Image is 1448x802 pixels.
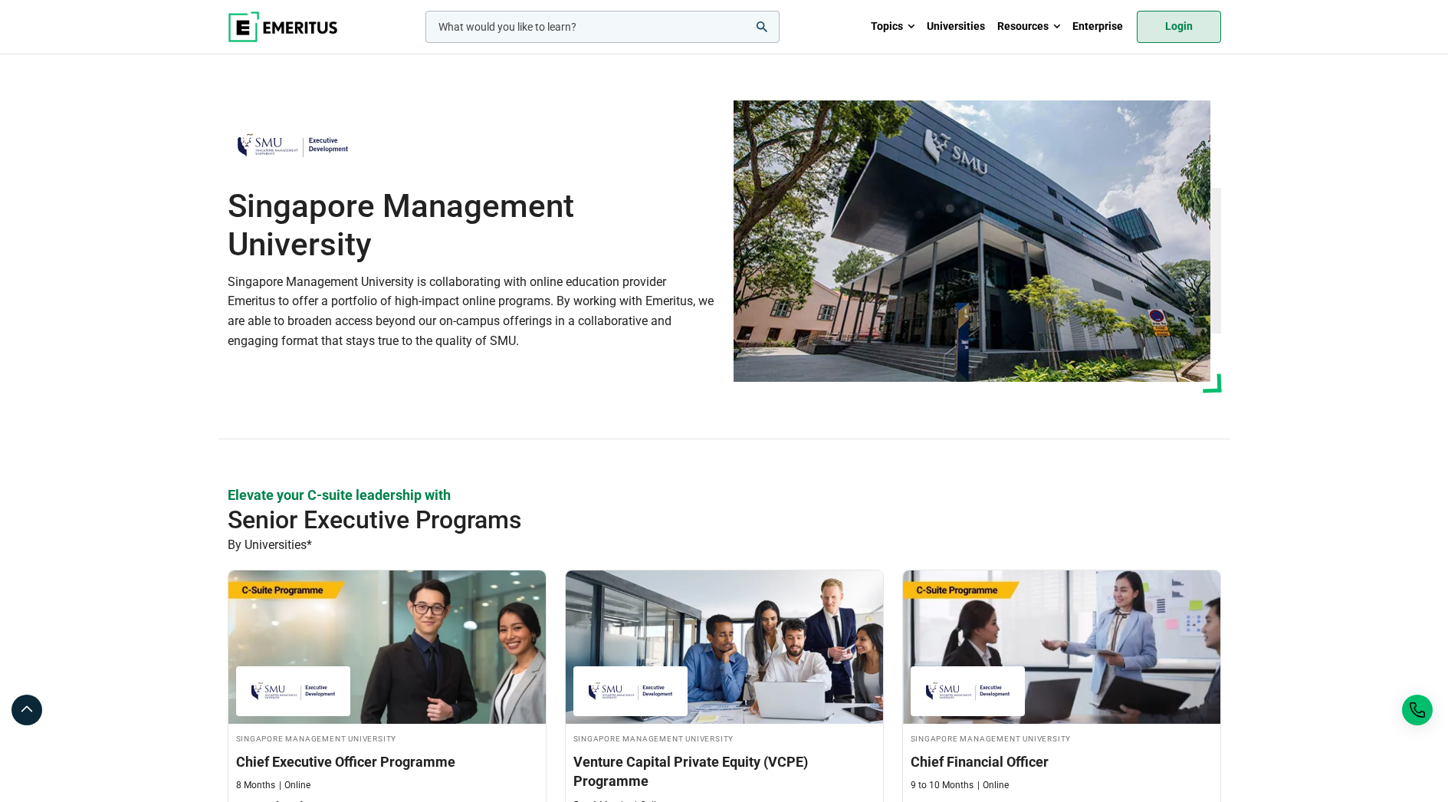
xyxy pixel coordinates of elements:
[734,100,1210,382] img: Singapore Management University
[244,674,343,708] img: Singapore Management University
[918,674,1018,708] img: Singapore Management University
[236,731,538,744] h4: Singapore Management University
[228,123,358,168] img: Singapore Management University
[573,731,875,744] h4: Singapore Management University
[279,779,310,792] p: Online
[425,11,780,43] input: woocommerce-product-search-field-0
[903,570,1220,724] img: Chief Financial Officer | Online Leadership Course
[903,570,1220,800] a: Leadership Course by Singapore Management University - Singapore Management University Singapore ...
[566,570,883,724] img: Venture Capital Private Equity (VCPE) Programme | Online Finance Course
[1137,11,1221,43] a: Login
[228,570,546,724] img: Chief Executive Officer Programme | Online Leadership Course
[911,779,974,792] p: 9 to 10 Months
[228,505,1121,535] h2: Senior Executive Programs
[573,752,875,790] h3: Venture Capital Private Equity (VCPE) Programme
[236,779,275,792] p: 8 Months
[911,731,1213,744] h4: Singapore Management University
[228,272,715,350] p: Singapore Management University is collaborating with online education provider Emeritus to offer...
[228,485,1221,505] p: Elevate your C-suite leadership with
[911,752,1213,771] h3: Chief Financial Officer
[228,535,1221,555] p: By Universities*
[236,752,538,771] h3: Chief Executive Officer Programme
[977,779,1009,792] p: Online
[581,674,681,708] img: Singapore Management University
[228,187,715,265] h1: Singapore Management University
